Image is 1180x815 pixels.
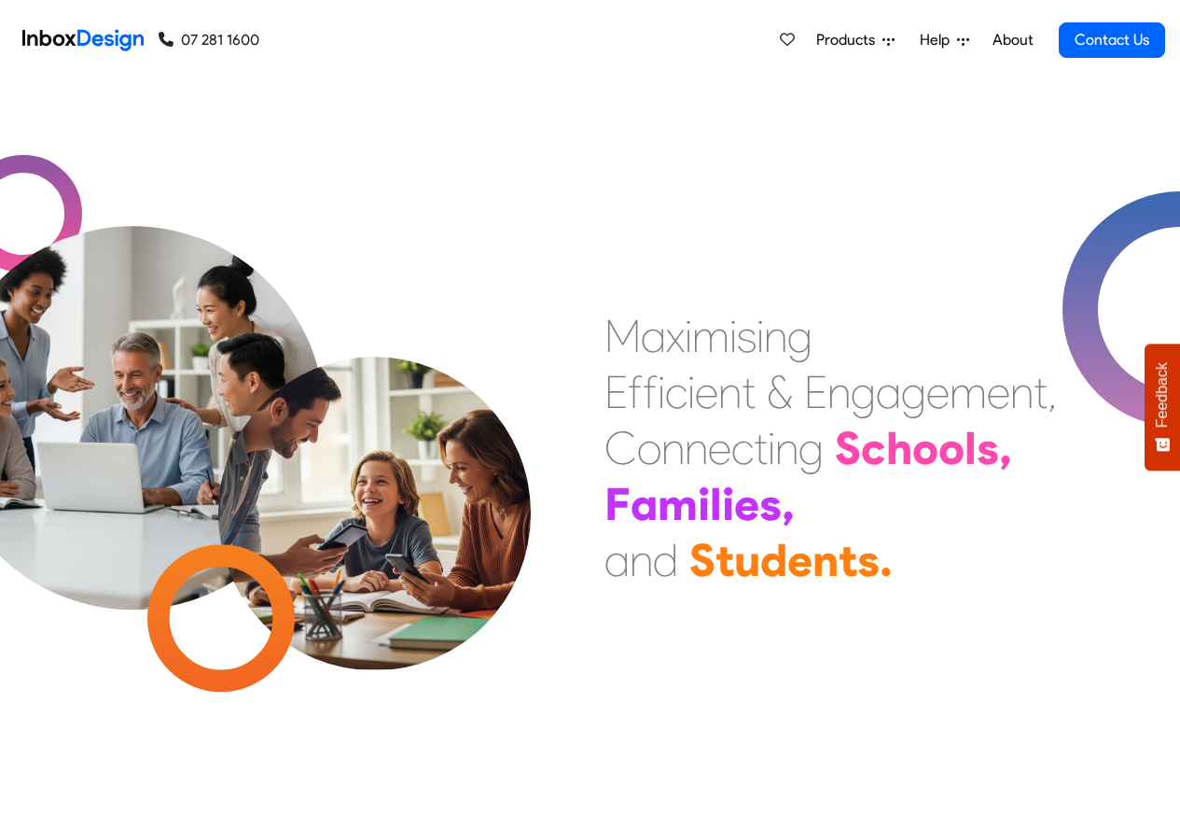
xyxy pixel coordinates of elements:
div: . [880,532,893,588]
div: n [630,532,653,588]
div: Maximising Efficient & Engagement, Connecting Schools, Families, and Students. [604,308,1057,588]
div: l [965,420,977,476]
div: g [851,364,876,420]
div: s [977,420,999,476]
div: C [604,420,637,476]
div: h [886,420,912,476]
div: m [692,308,729,364]
div: d [760,532,787,588]
button: Feedback - Show survey [1145,344,1180,471]
div: E [804,364,827,420]
div: S [689,532,715,588]
span: Help [920,29,957,51]
div: n [1010,364,1034,420]
div: g [787,308,812,364]
div: i [722,476,734,532]
div: c [861,420,886,476]
div: s [759,476,782,532]
div: M [604,308,641,364]
div: i [729,308,737,364]
div: n [718,364,742,420]
div: a [641,308,666,364]
div: c [731,420,754,476]
div: E [604,364,628,420]
div: & [767,364,793,420]
div: e [926,364,950,420]
div: F [604,476,631,532]
div: n [775,420,798,476]
a: Help [912,21,977,59]
div: m [950,364,987,420]
div: , [999,420,1012,476]
a: Products [809,21,902,59]
div: x [666,308,685,364]
div: t [742,364,756,420]
div: n [764,308,787,364]
div: o [912,420,938,476]
span: Feedback [1154,362,1171,428]
div: e [708,420,731,476]
div: m [658,476,698,532]
div: g [798,420,824,476]
div: , [1048,364,1057,420]
div: t [754,420,768,476]
div: f [643,364,658,420]
div: , [782,476,795,532]
div: e [787,532,812,588]
div: o [938,420,965,476]
div: e [987,364,1010,420]
div: i [768,420,775,476]
div: e [695,364,718,420]
div: e [734,476,759,532]
div: u [734,532,760,588]
div: i [658,364,665,420]
div: a [604,532,630,588]
div: o [637,420,661,476]
div: i [685,308,692,364]
img: parents_with_child.png [179,279,570,670]
a: About [987,21,1038,59]
div: i [757,308,764,364]
div: n [812,532,839,588]
span: Products [816,29,882,51]
div: t [715,532,734,588]
div: a [631,476,658,532]
div: a [876,364,901,420]
div: c [665,364,687,420]
div: t [1034,364,1048,420]
div: i [698,476,710,532]
div: n [685,420,708,476]
div: i [687,364,695,420]
div: d [653,532,678,588]
div: s [857,532,880,588]
div: n [661,420,685,476]
a: 07 281 1600 [159,29,259,51]
div: l [710,476,722,532]
div: f [628,364,643,420]
div: S [835,420,861,476]
div: g [901,364,926,420]
div: n [827,364,851,420]
a: Contact Us [1059,22,1165,58]
div: t [839,532,857,588]
div: s [737,308,757,364]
